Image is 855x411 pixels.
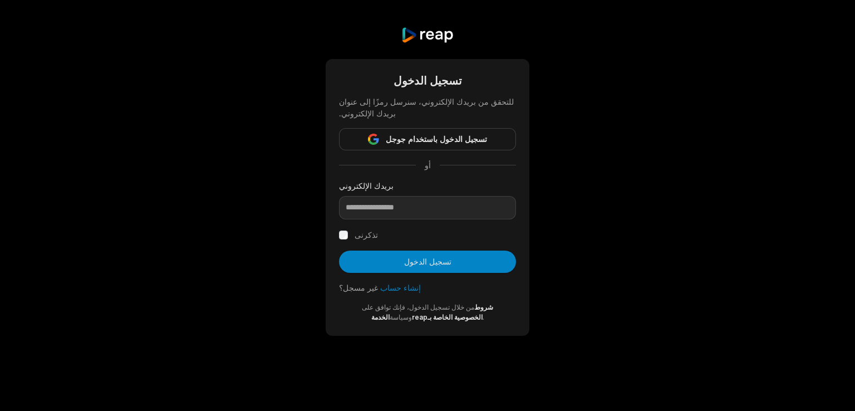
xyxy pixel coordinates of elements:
[412,313,483,321] a: الخصوصية الخاصة بـreap
[339,181,394,190] font: بريدك الإلكتروني
[355,230,378,239] font: تذكرنى
[483,313,484,321] font: .
[380,283,421,292] a: إنشاء حساب
[401,27,454,43] img: يحصد
[404,257,451,266] font: تسجيل الدخول
[339,283,378,292] font: غير مسجل؟
[339,251,516,273] button: تسجيل الدخول
[390,313,412,321] font: وسياسة
[371,303,494,321] a: شروط الخدمة
[394,74,462,87] font: تسجيل الدخول
[339,128,516,150] button: تسجيل الدخول باستخدام جوجل
[339,97,514,118] font: للتحقق من بريدك الإلكتروني، سنرسل رمزًا إلى عنوان بريدك الإلكتروني.
[425,160,431,170] font: أو
[386,134,487,144] font: تسجيل الدخول باستخدام جوجل
[362,303,474,311] font: من خلال تسجيل الدخول، فإنك توافق على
